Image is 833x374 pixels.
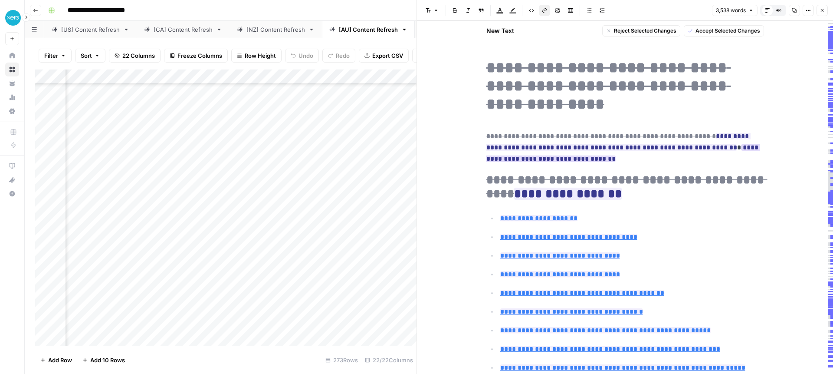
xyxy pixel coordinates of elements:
button: 3,538 words [712,5,758,16]
div: [CA] Content Refresh [154,25,213,34]
button: Add Row [35,353,77,367]
a: Settings [5,104,19,118]
button: Redo [322,49,355,63]
a: Browse [5,63,19,76]
div: [NZ] Content Refresh [246,25,305,34]
span: Freeze Columns [177,51,222,60]
span: Reject Selected Changes [614,27,676,35]
span: Sort [81,51,92,60]
div: [AU] Content Refresh [339,25,398,34]
h2: New Text [486,26,514,35]
a: [AU] Content Refresh [322,21,415,38]
span: 3,538 words [716,7,746,14]
a: [US] Content Refresh [44,21,137,38]
div: 273 Rows [322,353,361,367]
button: Reject Selected Changes [602,25,680,36]
button: What's new? [5,173,19,187]
span: Undo [298,51,313,60]
button: Add 10 Rows [77,353,130,367]
span: Accept Selected Changes [695,27,760,35]
button: Undo [285,49,319,63]
div: [US] Content Refresh [61,25,120,34]
button: Filter [39,49,72,63]
button: Workspace: XeroOps [5,7,19,29]
span: 22 Columns [122,51,155,60]
button: Freeze Columns [164,49,228,63]
a: AirOps Academy [5,159,19,173]
button: Sort [75,49,105,63]
img: XeroOps Logo [5,10,21,26]
a: Home [5,49,19,63]
button: Row Height [231,49,282,63]
button: Export CSV [359,49,409,63]
button: Help + Support [5,187,19,201]
a: Your Data [5,76,19,90]
button: Accept Selected Changes [684,25,764,36]
span: Filter [44,51,58,60]
span: Export CSV [372,51,403,60]
span: Add 10 Rows [90,356,125,364]
div: What's new? [6,173,19,186]
span: Redo [336,51,350,60]
button: 22 Columns [109,49,161,63]
span: Add Row [48,356,72,364]
span: Row Height [245,51,276,60]
a: [NZ] Content Refresh [230,21,322,38]
a: [CA] Content Refresh [137,21,230,38]
div: 22/22 Columns [361,353,416,367]
a: Usage [5,90,19,104]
